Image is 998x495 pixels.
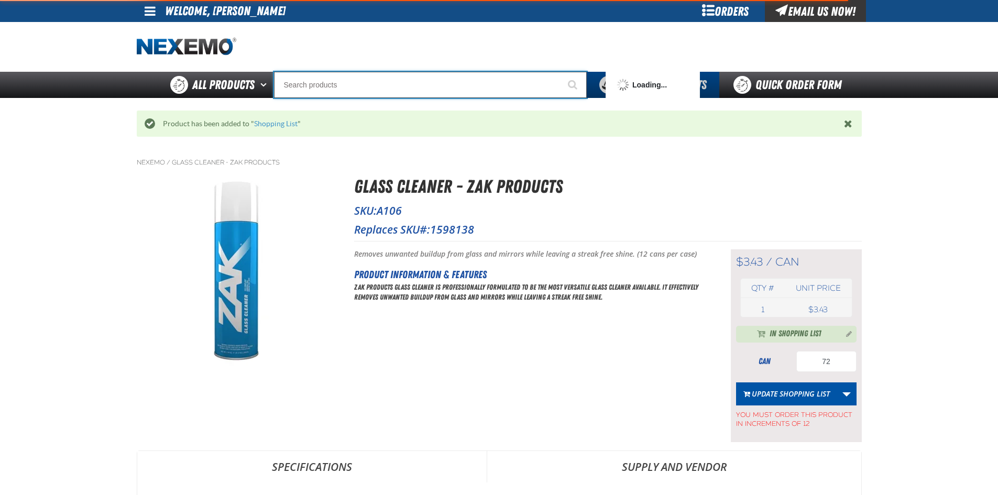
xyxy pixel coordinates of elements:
[254,119,298,128] a: Shopping List
[155,119,844,129] div: Product has been added to " "
[354,282,705,302] p: ZAK Products Glass Cleaner is professionally formulated to be the most versatile glass cleaner av...
[137,451,487,482] a: Specifications
[354,267,705,282] h2: Product Information & Features
[736,382,837,405] button: Update Shopping List
[137,158,862,167] nav: Breadcrumbs
[561,72,587,98] button: Start Searching
[736,405,857,428] span: You must order this product in increments of 12
[796,351,857,372] input: Product Quantity
[354,249,705,259] p: Removes unwanted buildup from glass and mirrors while leaving a streak free shine. (12 cans per c...
[487,451,861,482] a: Supply and Vendor
[761,305,764,314] span: 1
[587,72,719,98] button: You do not have available Shopping Lists. Open to Create a New List
[837,382,857,405] a: More Actions
[137,173,335,371] img: Glass Cleaner - ZAK Products
[841,116,857,131] button: Close the Notification
[192,75,255,94] span: All Products
[736,255,763,269] span: $3.43
[354,203,862,218] p: SKU:
[137,158,165,167] a: Nexemo
[785,279,851,298] th: Unit price
[137,38,236,56] a: Home
[736,356,794,367] div: can
[430,222,474,237] span: 1598138
[274,72,587,98] input: Search
[377,203,402,218] span: A106
[167,158,170,167] span: /
[766,255,772,269] span: /
[137,38,236,56] img: Nexemo logo
[838,327,854,339] button: Manage current product in the Shopping List
[354,222,862,237] p: Replaces SKU#:
[741,279,785,298] th: Qty #
[770,328,821,340] span: In Shopping List
[719,72,861,98] a: Quick Order Form
[785,302,851,317] td: $3.43
[775,255,799,269] span: can
[172,158,280,167] a: Glass Cleaner - ZAK Products
[257,72,274,98] button: Open All Products pages
[354,173,862,201] h1: Glass Cleaner - ZAK Products
[617,79,689,91] div: Loading...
